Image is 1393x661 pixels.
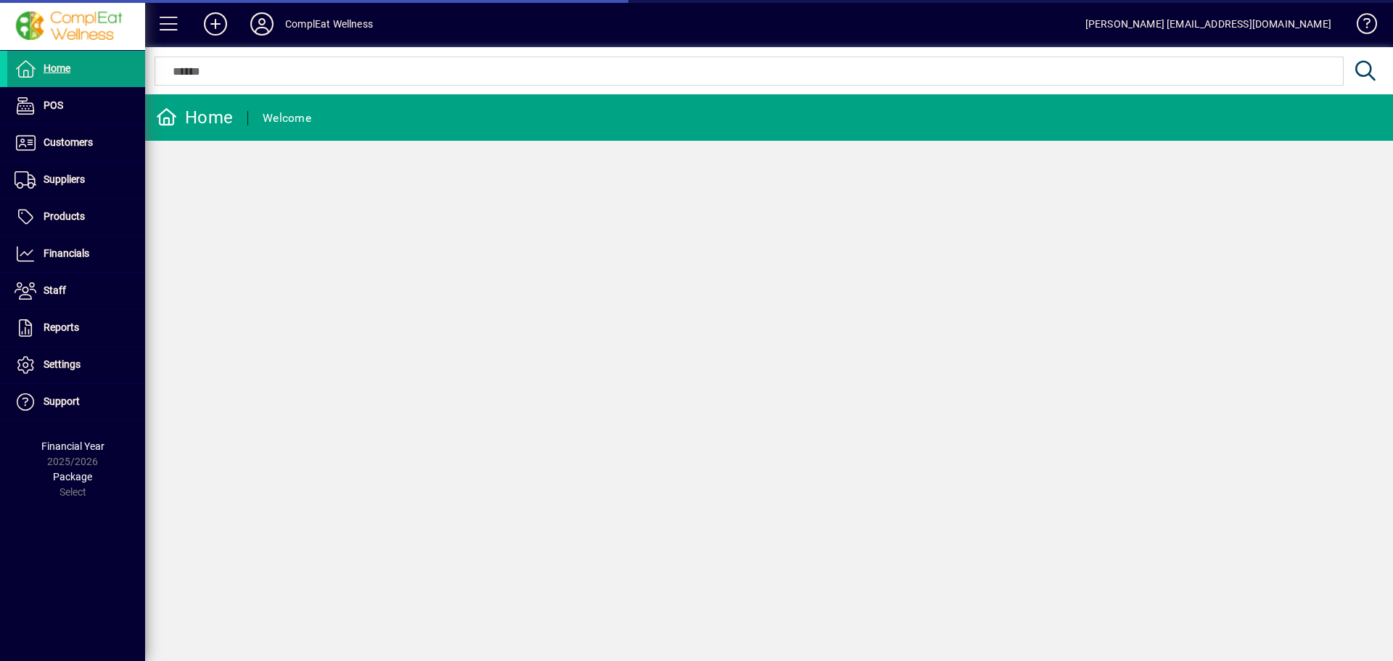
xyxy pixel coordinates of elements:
span: Financials [44,247,89,259]
button: Profile [239,11,285,37]
span: Suppliers [44,173,85,185]
div: Welcome [263,107,311,130]
span: Support [44,395,80,407]
div: Home [156,106,233,129]
span: Staff [44,284,66,296]
a: Support [7,384,145,420]
span: Customers [44,136,93,148]
button: Add [192,11,239,37]
a: Staff [7,273,145,309]
div: [PERSON_NAME] [EMAIL_ADDRESS][DOMAIN_NAME] [1085,12,1331,36]
span: Package [53,471,92,483]
span: Home [44,62,70,74]
a: Reports [7,310,145,346]
a: Knowledge Base [1346,3,1375,50]
a: Customers [7,125,145,161]
span: Reports [44,321,79,333]
span: Financial Year [41,440,104,452]
a: Suppliers [7,162,145,198]
span: Products [44,210,85,222]
a: Products [7,199,145,235]
a: Financials [7,236,145,272]
a: Settings [7,347,145,383]
span: POS [44,99,63,111]
span: Settings [44,358,81,370]
a: POS [7,88,145,124]
div: ComplEat Wellness [285,12,373,36]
